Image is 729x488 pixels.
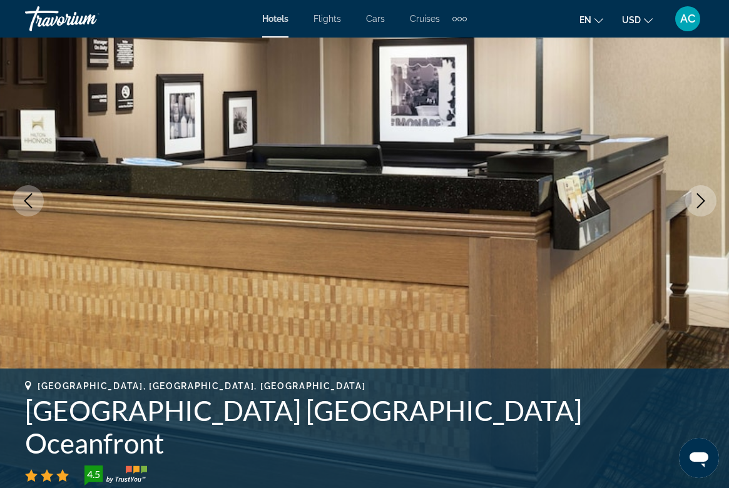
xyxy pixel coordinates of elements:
[38,381,365,391] span: [GEOGRAPHIC_DATA], [GEOGRAPHIC_DATA], [GEOGRAPHIC_DATA]
[81,467,106,482] div: 4.5
[84,465,147,485] img: trustyou-badge-hor.svg
[25,394,704,459] h1: [GEOGRAPHIC_DATA] [GEOGRAPHIC_DATA] Oceanfront
[671,6,704,32] button: User Menu
[13,185,44,216] button: Previous image
[685,185,716,216] button: Next image
[262,14,288,24] a: Hotels
[622,11,653,29] button: Change currency
[25,3,150,35] a: Travorium
[314,14,341,24] a: Flights
[452,9,467,29] button: Extra navigation items
[366,14,385,24] a: Cars
[410,14,440,24] a: Cruises
[579,11,603,29] button: Change language
[680,13,695,25] span: AC
[579,15,591,25] span: en
[622,15,641,25] span: USD
[679,438,719,478] iframe: Button to launch messaging window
